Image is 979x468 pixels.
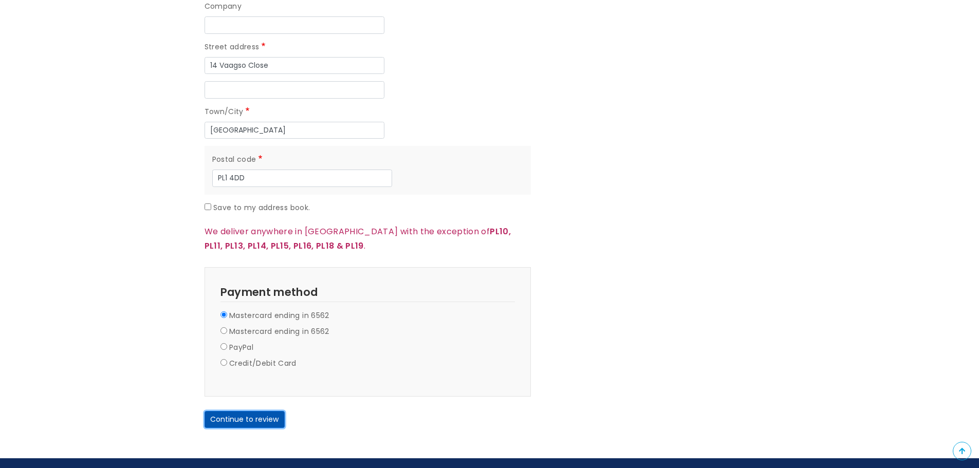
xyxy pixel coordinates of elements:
p: We deliver anywhere in [GEOGRAPHIC_DATA] with the exception of . [205,224,531,253]
label: Mastercard ending in 6562 [229,326,329,338]
strong: PL10, PL11, PL13, PL14, PL15, PL16, PL18 & PL19 [205,226,511,251]
label: Save to my address book. [213,202,310,214]
label: Company [205,1,242,13]
label: PayPal [229,342,253,354]
label: Street address [205,41,267,53]
button: Continue to review [205,411,285,428]
label: Credit/Debit Card [229,358,297,370]
span: Payment method [220,285,318,299]
label: Town/City [205,106,252,118]
label: Postal code [212,154,264,166]
label: Mastercard ending in 6562 [229,310,329,322]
